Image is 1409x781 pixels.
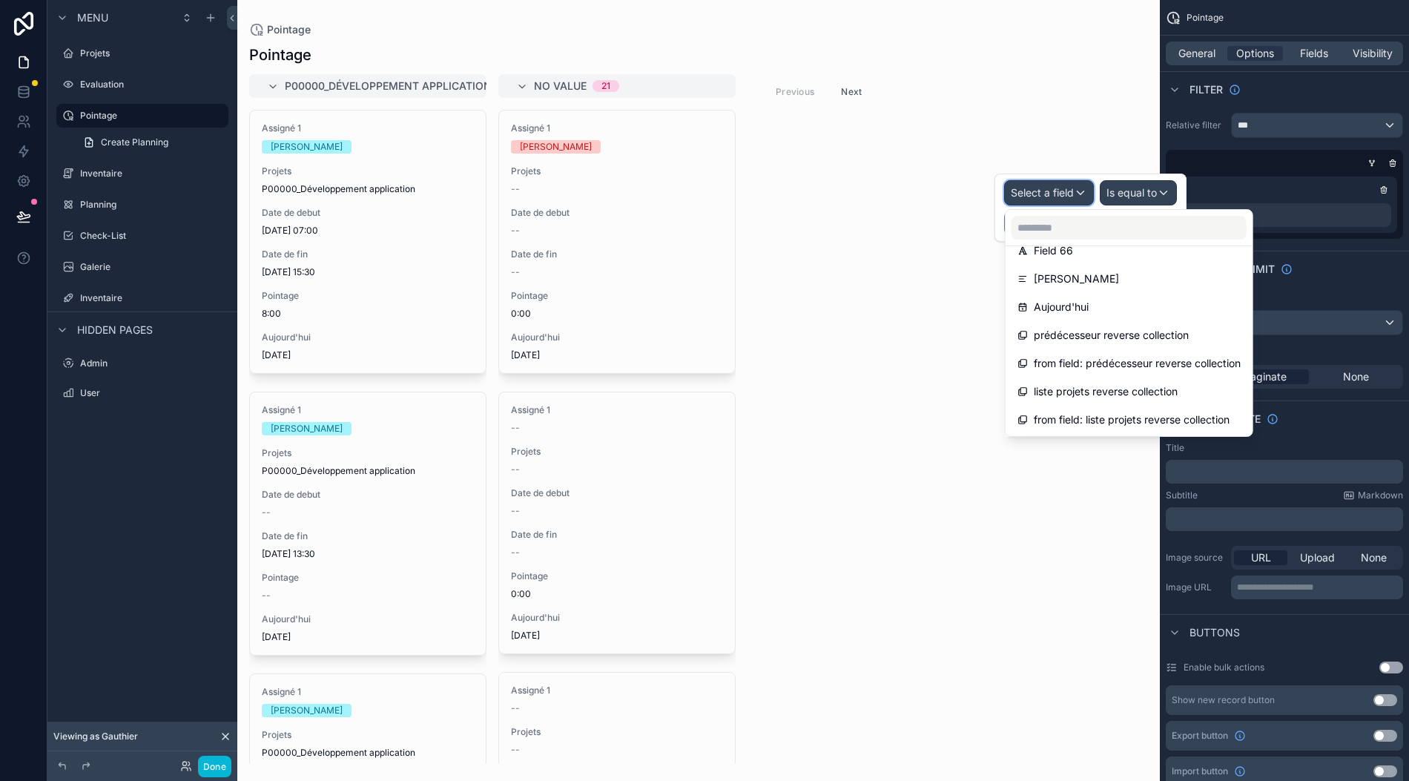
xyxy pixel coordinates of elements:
span: URL [1251,550,1271,565]
span: Assigné 1 [511,122,723,134]
span: -- [262,590,271,602]
span: Hidden pages [77,323,153,337]
span: Date de debut [262,207,474,219]
span: Date de fin [511,529,723,541]
label: Inventaire [80,168,225,179]
span: -- [511,547,520,558]
a: Assigné 1[PERSON_NAME]ProjetsP00000_Développement applicationDate de debut[DATE] 07:00Date de fin... [249,110,486,374]
span: P00000_Développement application [262,183,474,195]
div: Show new record button [1172,694,1275,706]
span: Date de fin [262,530,474,542]
button: Done [198,756,231,777]
span: Assigné 1 [262,404,474,416]
span: Aujourd'hui [262,332,474,343]
span: prédécesseur reverse collection [1034,326,1189,344]
span: General [1178,46,1215,61]
span: -- [262,507,271,518]
span: Assigné 1 [262,122,474,134]
label: Planning [80,199,225,211]
a: Assigné 1[PERSON_NAME]Projets--Date de debut--Date de fin--Pointage0:00Aujourd'hui[DATE] [498,110,736,374]
span: Date de debut [511,487,723,499]
div: [PERSON_NAME] [520,140,592,154]
span: Date de fin [262,248,474,260]
span: Menu [77,10,108,25]
a: Admin [56,352,228,375]
span: Projets [511,726,723,738]
span: Pointage [267,22,311,37]
span: Export button [1172,730,1228,742]
span: Projets [511,165,723,177]
label: Image source [1166,552,1225,564]
span: [DATE] [511,630,723,642]
span: Pointage [511,290,723,302]
span: Projets [262,447,474,459]
span: P00000_Développement application [262,747,474,759]
a: Create Planning [74,131,228,154]
div: scrollable content [1231,576,1403,599]
a: Pointage [249,22,311,37]
span: -- [511,464,520,475]
span: Pointage [262,572,474,584]
span: -- [511,744,520,756]
span: Aujourd'hui [1034,298,1089,316]
span: Upload [1300,550,1335,565]
label: Evaluation [80,79,225,90]
a: Assigné 1[PERSON_NAME]ProjetsP00000_Développement applicationDate de debut--Date de fin[DATE] 13:... [249,392,486,656]
span: liste projets reverse collection [1034,383,1178,401]
label: Subtitle [1166,490,1198,501]
span: 8:00 [262,308,474,320]
div: scrollable content [1166,507,1403,531]
span: None [1343,369,1369,384]
span: No value [534,79,587,93]
span: [DATE] 15:30 [262,266,474,278]
a: User [56,381,228,405]
span: Date de fin [511,248,723,260]
a: Check-List [56,224,228,248]
span: Visibility [1353,46,1393,61]
span: Field 66 [1034,242,1073,260]
span: Create Planning [101,136,168,148]
a: Evaluation [56,73,228,96]
span: [DATE] 07:00 [262,225,474,237]
span: None [1361,550,1387,565]
div: [PERSON_NAME] [271,704,343,717]
h1: Pointage [249,45,311,65]
a: Pointage [56,104,228,128]
div: 21 [601,80,610,92]
label: Admin [80,357,225,369]
span: from field: liste projets reverse collection [1034,411,1230,429]
span: Pointage [262,290,474,302]
a: Inventaire [56,286,228,310]
button: Next [831,80,872,103]
span: Paginate [1244,369,1287,384]
span: -- [511,505,520,517]
label: Image URL [1166,581,1225,593]
a: Markdown [1343,490,1403,501]
span: Markdown [1358,490,1403,501]
label: User [80,387,225,399]
span: Projets [262,165,474,177]
span: Buttons [1189,625,1240,640]
label: Inventaire [80,292,225,304]
label: Title [1166,442,1184,454]
span: 0:00 [511,588,723,600]
span: -- [511,422,520,434]
label: Relative filter [1166,119,1225,131]
span: Pointage [511,570,723,582]
span: Projets [511,446,723,458]
span: Options [1236,46,1274,61]
label: Check-List [80,230,225,242]
a: Inventaire [56,162,228,185]
span: -- [511,266,520,278]
span: P00000_Développement application [285,79,492,93]
span: from field: prédécesseur reverse collection [1034,355,1241,372]
span: Projets [262,729,474,741]
span: Aujourd'hui [511,332,723,343]
span: Assigné 1 [511,404,723,416]
a: Projets [56,42,228,65]
span: [DATE] 13:30 [262,548,474,560]
span: -- [511,702,520,714]
div: scrollable content [1166,460,1403,484]
button: Projets: A -> Z [1166,310,1403,335]
span: Assigné 1 [262,686,474,698]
